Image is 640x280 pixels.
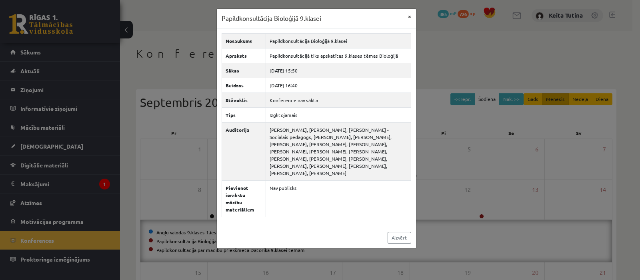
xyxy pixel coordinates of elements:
th: Beidzas [222,78,266,93]
td: Papildkonsultācija Bioloģijā 9.klasei [266,33,411,48]
h3: Papildkonsultācija Bioloģijā 9.klasei [222,14,321,23]
th: Tips [222,107,266,122]
td: Papildkonsultācijā tiks apskatītas 9.klases tēmas Bioloģijā [266,48,411,63]
th: Apraksts [222,48,266,63]
td: [DATE] 15:50 [266,63,411,78]
td: Konference nav sākta [266,93,411,107]
button: × [403,9,416,24]
a: Aizvērt [388,232,411,244]
th: Sākas [222,63,266,78]
td: Nav publisks [266,180,411,217]
th: Auditorija [222,122,266,180]
td: [DATE] 16:40 [266,78,411,93]
th: Stāvoklis [222,93,266,107]
th: Nosaukums [222,33,266,48]
td: Izglītojamais [266,107,411,122]
td: [PERSON_NAME], [PERSON_NAME], [PERSON_NAME] - Sociālais pedagogs, [PERSON_NAME], [PERSON_NAME], [... [266,122,411,180]
th: Pievienot ierakstu mācību materiāliem [222,180,266,217]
